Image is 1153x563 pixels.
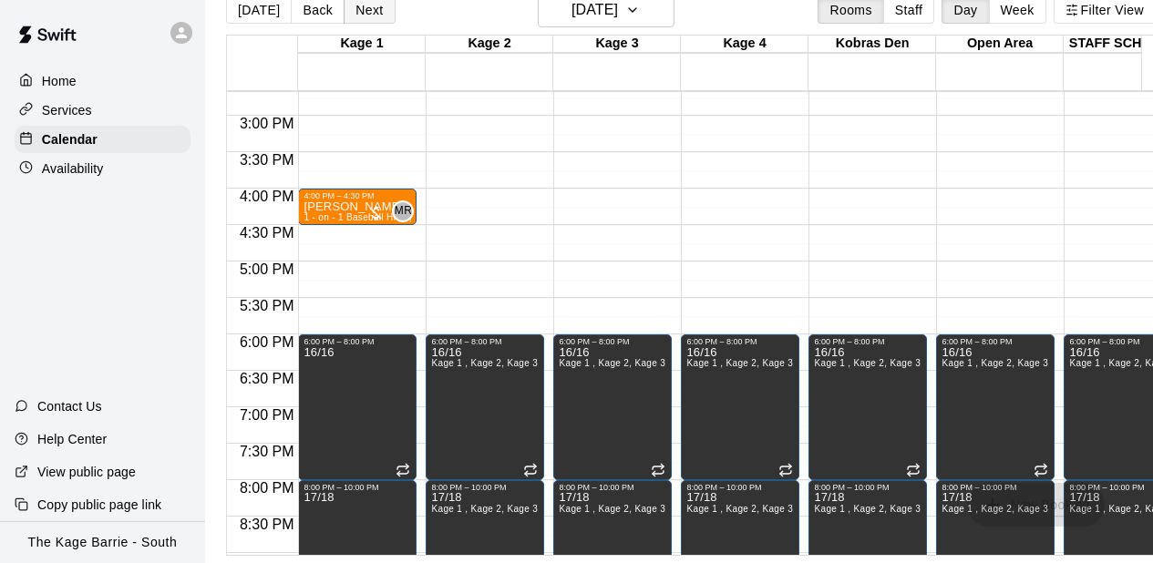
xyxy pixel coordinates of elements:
[431,483,510,492] div: 8:00 PM – 10:00 PM
[814,483,893,492] div: 8:00 PM – 10:00 PM
[523,463,538,477] span: Recurring event
[304,212,414,222] span: 1 - on - 1 Baseball Hitting
[37,496,161,514] p: Copy public page link
[431,504,870,514] span: Kage 1 , Kage 2, Kage 3, Kage 4, Kobras Den, Open Area, STAFF SCHEDULE, Kage 6, Gym, Gym 2
[553,334,672,480] div: 6:00 PM – 8:00 PM: 16/16
[37,430,107,448] p: Help Center
[686,504,1125,514] span: Kage 1 , Kage 2, Kage 3, Kage 4, Kobras Den, Open Area, STAFF SCHEDULE, Kage 6, Gym, Gym 2
[42,72,77,90] p: Home
[559,358,997,368] span: Kage 1 , Kage 2, Kage 3, Kage 4, Kobras Den, Open Area, STAFF SCHEDULE, Kage 6, Gym, Gym 2
[686,358,1125,368] span: Kage 1 , Kage 2, Kage 3, Kage 4, Kobras Den, Open Area, STAFF SCHEDULE, Kage 6, Gym, Gym 2
[426,334,544,480] div: 6:00 PM – 8:00 PM: 16/16
[235,298,299,313] span: 5:30 PM
[808,334,927,480] div: 6:00 PM – 8:00 PM: 16/16
[814,337,889,346] div: 6:00 PM – 8:00 PM
[431,358,870,368] span: Kage 1 , Kage 2, Kage 3, Kage 4, Kobras Den, Open Area, STAFF SCHEDULE, Kage 6, Gym, Gym 2
[235,189,299,204] span: 4:00 PM
[906,463,921,477] span: Recurring event
[298,189,417,225] div: 4:00 PM – 4:30 PM: Finn Armatage
[15,97,190,124] a: Services
[235,407,299,423] span: 7:00 PM
[235,116,299,131] span: 3:00 PM
[395,202,412,220] span: MR
[936,36,1064,53] div: Open Area
[28,533,178,552] p: The Kage Barrie - South
[942,337,1016,346] div: 6:00 PM – 8:00 PM
[15,126,190,153] a: Calendar
[553,36,681,53] div: Kage 3
[42,159,104,178] p: Availability
[681,334,799,480] div: 6:00 PM – 8:00 PM: 16/16
[304,337,378,346] div: 6:00 PM – 8:00 PM
[431,337,506,346] div: 6:00 PM – 8:00 PM
[686,337,761,346] div: 6:00 PM – 8:00 PM
[235,371,299,386] span: 6:30 PM
[235,334,299,350] span: 6:00 PM
[298,334,417,480] div: 6:00 PM – 8:00 PM: 16/16
[1069,337,1144,346] div: 6:00 PM – 8:00 PM
[808,36,936,53] div: Kobras Den
[15,67,190,95] a: Home
[15,155,190,182] a: Availability
[42,130,98,148] p: Calendar
[37,397,102,415] p: Contact Us
[936,334,1055,480] div: 6:00 PM – 8:00 PM: 16/16
[942,483,1021,492] div: 8:00 PM – 10:00 PM
[298,36,426,53] div: Kage 1
[304,191,378,200] div: 4:00 PM – 4:30 PM
[392,200,414,222] div: Murray Roach
[681,36,808,53] div: Kage 4
[235,480,299,496] span: 8:00 PM
[304,483,383,492] div: 8:00 PM – 10:00 PM
[1034,463,1048,477] span: Recurring event
[235,152,299,168] span: 3:30 PM
[651,463,665,477] span: Recurring event
[42,101,92,119] p: Services
[426,36,553,53] div: Kage 2
[967,496,1105,511] span: You don't have the permission to add bookings
[396,463,410,477] span: Recurring event
[559,483,638,492] div: 8:00 PM – 10:00 PM
[37,463,136,481] p: View public page
[559,337,633,346] div: 6:00 PM – 8:00 PM
[235,261,299,277] span: 5:00 PM
[235,444,299,459] span: 7:30 PM
[235,225,299,241] span: 4:30 PM
[235,517,299,532] span: 8:30 PM
[399,200,414,222] span: Murray Roach
[778,463,793,477] span: Recurring event
[559,504,997,514] span: Kage 1 , Kage 2, Kage 3, Kage 4, Kobras Den, Open Area, STAFF SCHEDULE, Kage 6, Gym, Gym 2
[686,483,766,492] div: 8:00 PM – 10:00 PM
